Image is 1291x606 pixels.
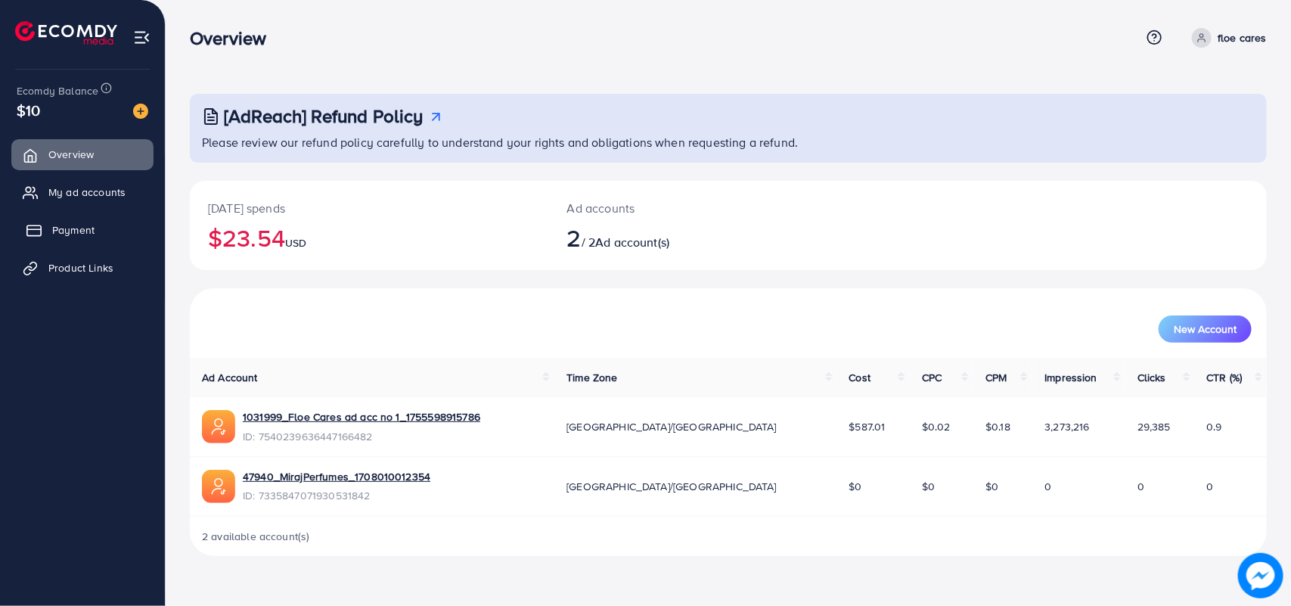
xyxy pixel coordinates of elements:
[1137,479,1144,494] span: 0
[985,479,998,494] span: $0
[1207,419,1222,434] span: 0.9
[567,199,800,217] p: Ad accounts
[15,21,117,45] img: logo
[52,222,95,238] span: Payment
[1044,370,1097,385] span: Impression
[11,215,154,245] a: Payment
[595,234,669,250] span: Ad account(s)
[849,370,871,385] span: Cost
[566,370,617,385] span: Time Zone
[202,470,235,503] img: ic-ads-acc.e4c84228.svg
[224,105,424,127] h3: [AdReach] Refund Policy
[243,409,480,424] a: 1031999_Floe Cares ad acc no 1_1755598915786
[11,139,154,169] a: Overview
[922,370,942,385] span: CPC
[202,370,258,385] span: Ad Account
[922,419,951,434] span: $0.02
[133,104,148,119] img: image
[243,488,430,503] span: ID: 7335847071930531842
[243,469,430,484] a: 47940_MirajPerfumes_1708010012354
[285,235,306,250] span: USD
[133,29,151,46] img: menu
[1186,28,1267,48] a: floe cares
[202,529,310,544] span: 2 available account(s)
[1207,370,1243,385] span: CTR (%)
[11,177,154,207] a: My ad accounts
[1207,479,1214,494] span: 0
[48,185,126,200] span: My ad accounts
[1044,479,1051,494] span: 0
[849,479,862,494] span: $0
[566,419,777,434] span: [GEOGRAPHIC_DATA]/[GEOGRAPHIC_DATA]
[1159,315,1252,343] button: New Account
[48,260,113,275] span: Product Links
[849,419,886,434] span: $587.01
[922,479,935,494] span: $0
[1137,370,1166,385] span: Clicks
[208,199,531,217] p: [DATE] spends
[1174,324,1237,334] span: New Account
[243,429,480,444] span: ID: 7540239636447166482
[202,410,235,443] img: ic-ads-acc.e4c84228.svg
[17,99,40,121] span: $10
[1238,553,1283,598] img: image
[1137,419,1171,434] span: 29,385
[11,253,154,283] a: Product Links
[17,83,98,98] span: Ecomdy Balance
[48,147,94,162] span: Overview
[1218,29,1267,47] p: floe cares
[202,133,1258,151] p: Please review our refund policy carefully to understand your rights and obligations when requesti...
[567,223,800,252] h2: / 2
[190,27,278,49] h3: Overview
[985,370,1007,385] span: CPM
[1044,419,1089,434] span: 3,273,216
[985,419,1010,434] span: $0.18
[208,223,531,252] h2: $23.54
[567,220,582,255] span: 2
[566,479,777,494] span: [GEOGRAPHIC_DATA]/[GEOGRAPHIC_DATA]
